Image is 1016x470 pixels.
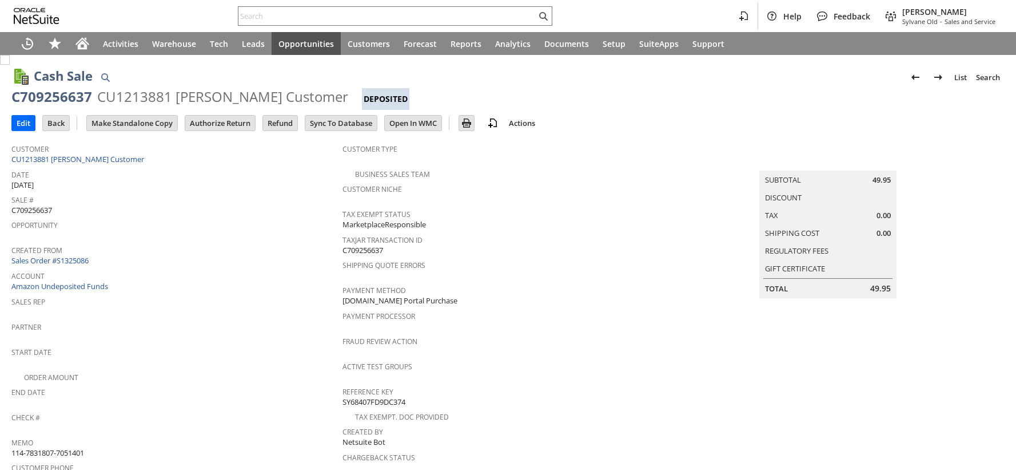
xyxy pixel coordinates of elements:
[11,347,51,357] a: Start Date
[950,68,971,86] a: List
[342,453,415,463] a: Chargeback Status
[342,245,383,256] span: C709256637
[145,32,203,55] a: Warehouse
[872,175,891,185] span: 49.95
[385,116,441,131] input: Open In WMC
[11,205,52,216] span: C709256637
[97,88,348,106] div: CU1213881 [PERSON_NAME] Customer
[278,38,334,49] span: Opportunities
[342,260,425,270] a: Shipping Quote Errors
[931,70,945,84] img: Next
[87,116,177,131] input: Make Standalone Copy
[342,437,385,448] span: Netsuite Bot
[11,246,62,255] a: Created From
[355,169,430,179] a: Business Sales Team
[765,246,828,256] a: Regulatory Fees
[103,38,138,49] span: Activities
[902,6,995,17] span: [PERSON_NAME]
[876,228,891,239] span: 0.00
[11,271,45,281] a: Account
[342,337,417,346] a: Fraud Review Action
[342,219,426,230] span: MarketplaceResponsible
[909,70,922,84] img: Previous
[203,32,235,55] a: Tech
[460,116,473,130] img: Print
[536,9,550,23] svg: Search
[75,37,89,50] svg: Home
[870,283,891,294] span: 49.95
[596,32,632,55] a: Setup
[342,235,423,245] a: TaxJar Transaction ID
[11,438,33,448] a: Memo
[765,210,778,220] a: Tax
[342,184,402,194] a: Customer Niche
[486,116,500,130] img: add-record.svg
[263,116,297,131] input: Refund
[451,38,481,49] span: Reports
[11,88,92,106] div: C709256637
[98,70,112,84] img: Quick Find
[11,195,34,205] a: Sale #
[765,283,788,294] a: Total
[342,210,411,219] a: Tax Exempt Status
[11,154,147,164] a: CU1213881 [PERSON_NAME] Customer
[759,152,897,171] caption: Summary
[639,38,679,49] span: SuiteApps
[971,68,1005,86] a: Search
[342,286,406,295] a: Payment Method
[632,32,686,55] a: SuiteApps
[11,448,84,459] span: 114-7831807-7051401
[686,32,731,55] a: Support
[48,37,62,50] svg: Shortcuts
[603,38,625,49] span: Setup
[14,32,41,55] a: Recent Records
[152,38,196,49] span: Warehouse
[11,170,29,180] a: Date
[765,228,819,238] a: Shipping Cost
[12,116,35,131] input: Edit
[238,9,536,23] input: Search
[342,311,415,321] a: Payment Processor
[342,397,405,408] span: SY68407FD9DC374
[242,38,265,49] span: Leads
[41,32,69,55] div: Shortcuts
[765,263,825,274] a: Gift Certificate
[11,413,40,422] a: Check #
[444,32,488,55] a: Reports
[272,32,341,55] a: Opportunities
[11,220,58,230] a: Opportunity
[210,38,228,49] span: Tech
[305,116,377,131] input: Sync To Database
[69,32,96,55] a: Home
[342,144,397,154] a: Customer Type
[11,180,34,191] span: [DATE]
[11,322,41,332] a: Partner
[21,37,34,50] svg: Recent Records
[342,362,412,372] a: Active Test Groups
[495,38,531,49] span: Analytics
[11,297,45,307] a: Sales Rep
[902,17,938,26] span: Sylvane Old
[940,17,942,26] span: -
[185,116,255,131] input: Authorize Return
[537,32,596,55] a: Documents
[34,66,93,85] h1: Cash Sale
[783,11,802,22] span: Help
[11,281,108,291] a: Amazon Undeposited Funds
[404,38,437,49] span: Forecast
[544,38,589,49] span: Documents
[459,116,474,131] input: Print
[488,32,537,55] a: Analytics
[834,11,870,22] span: Feedback
[348,38,390,49] span: Customers
[765,175,801,185] a: Subtotal
[11,388,45,397] a: End Date
[341,32,397,55] a: Customers
[342,387,393,397] a: Reference Key
[362,88,409,110] div: Deposited
[14,8,59,24] svg: logo
[692,38,724,49] span: Support
[96,32,145,55] a: Activities
[765,192,802,203] a: Discount
[11,255,91,266] a: Sales Order #S1325086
